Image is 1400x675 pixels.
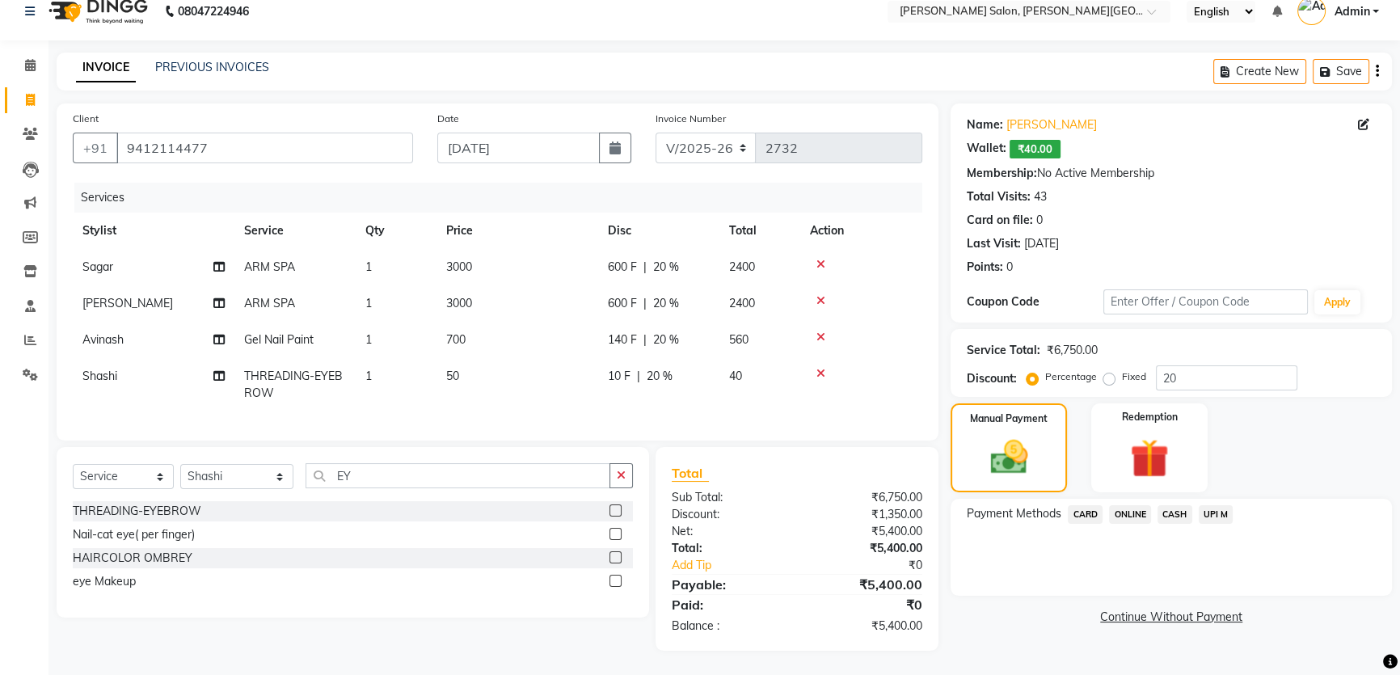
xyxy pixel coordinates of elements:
button: Create New [1213,59,1306,84]
label: Fixed [1122,369,1146,384]
div: No Active Membership [967,165,1376,182]
div: Nail-cat eye( per finger) [73,526,195,543]
th: Price [436,213,598,249]
div: ₹6,750.00 [1047,342,1098,359]
span: CASH [1158,505,1192,524]
span: ARM SPA [244,259,295,274]
span: 600 F [608,295,637,312]
span: ARM SPA [244,296,295,310]
th: Action [800,213,922,249]
span: 3000 [446,296,472,310]
a: INVOICE [76,53,136,82]
input: Search or Scan [306,463,609,488]
div: ₹5,400.00 [797,523,934,540]
span: 20 % [653,259,679,276]
span: | [643,259,647,276]
span: CARD [1068,505,1103,524]
div: 0 [1036,212,1043,229]
th: Service [234,213,356,249]
div: ₹5,400.00 [797,540,934,557]
span: [PERSON_NAME] [82,296,173,310]
span: UPI M [1199,505,1233,524]
span: Sagar [82,259,113,274]
span: Shashi [82,369,117,383]
div: Points: [967,259,1003,276]
div: Services [74,183,934,213]
label: Manual Payment [970,411,1048,426]
span: 10 F [608,368,630,385]
div: 43 [1034,188,1047,205]
a: PREVIOUS INVOICES [155,60,269,74]
label: Client [73,112,99,126]
div: Service Total: [967,342,1040,359]
label: Invoice Number [656,112,726,126]
div: Coupon Code [967,293,1103,310]
div: Discount: [967,370,1017,387]
span: | [637,368,640,385]
span: Gel Nail Paint [244,332,314,347]
div: Total: [660,540,797,557]
div: Membership: [967,165,1037,182]
div: Sub Total: [660,489,797,506]
span: 20 % [653,295,679,312]
div: Last Visit: [967,235,1021,252]
div: Balance : [660,618,797,635]
span: | [643,295,647,312]
span: 3000 [446,259,472,274]
div: ₹1,350.00 [797,506,934,523]
span: 1 [365,296,372,310]
span: 1 [365,259,372,274]
div: Discount: [660,506,797,523]
input: Enter Offer / Coupon Code [1103,289,1308,314]
div: ₹0 [797,595,934,614]
button: Save [1313,59,1369,84]
span: Admin [1334,3,1369,20]
span: 40 [729,369,742,383]
div: Card on file: [967,212,1033,229]
th: Qty [356,213,436,249]
a: Add Tip [660,557,820,574]
div: ₹6,750.00 [797,489,934,506]
span: 700 [446,332,466,347]
div: Total Visits: [967,188,1031,205]
div: HAIRCOLOR OMBREY [73,550,192,567]
div: Payable: [660,575,797,594]
div: ₹5,400.00 [797,575,934,594]
div: ₹5,400.00 [797,618,934,635]
span: ₹40.00 [1010,140,1061,158]
label: Redemption [1122,410,1178,424]
span: 20 % [647,368,673,385]
span: Avinash [82,332,124,347]
span: | [643,331,647,348]
div: eye Makeup [73,573,136,590]
div: Net: [660,523,797,540]
span: Total [672,465,709,482]
th: Total [719,213,800,249]
div: Wallet: [967,140,1006,158]
th: Disc [598,213,719,249]
th: Stylist [73,213,234,249]
span: 1 [365,369,372,383]
span: ONLINE [1109,505,1151,524]
label: Date [437,112,459,126]
span: 140 F [608,331,637,348]
div: [DATE] [1024,235,1059,252]
img: _cash.svg [979,436,1039,479]
div: ₹0 [820,557,934,574]
div: Paid: [660,595,797,614]
a: Continue Without Payment [954,609,1389,626]
span: 50 [446,369,459,383]
img: _gift.svg [1118,434,1181,483]
span: Payment Methods [967,505,1061,522]
label: Percentage [1045,369,1097,384]
span: 560 [729,332,748,347]
span: 20 % [653,331,679,348]
div: Name: [967,116,1003,133]
span: THREADING-EYEBROW [244,369,343,400]
span: 600 F [608,259,637,276]
button: +91 [73,133,118,163]
input: Search by Name/Mobile/Email/Code [116,133,413,163]
span: 2400 [729,296,755,310]
a: [PERSON_NAME] [1006,116,1097,133]
button: Apply [1314,290,1360,314]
